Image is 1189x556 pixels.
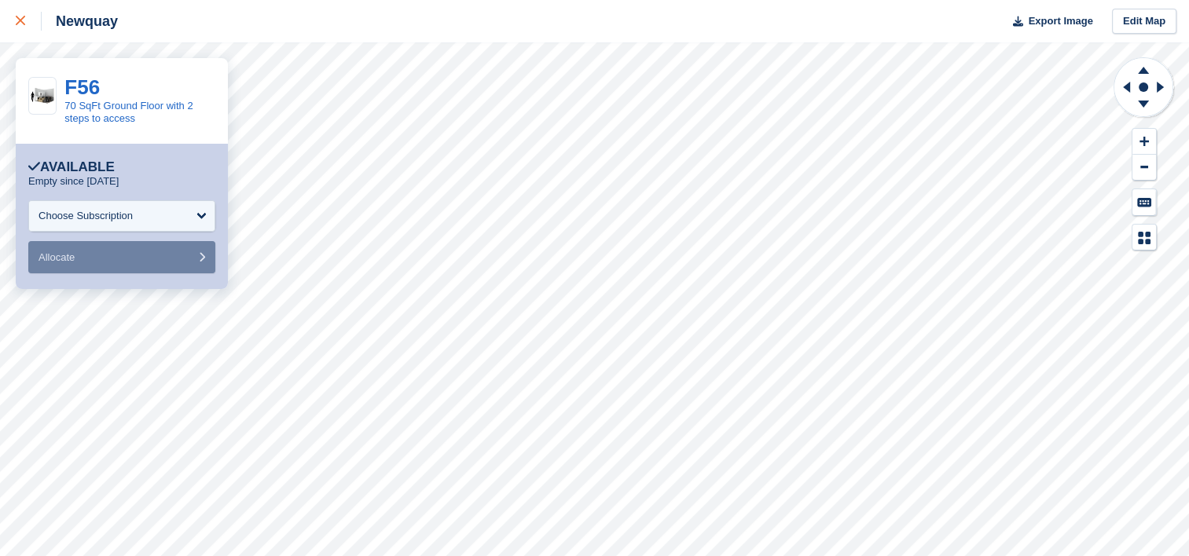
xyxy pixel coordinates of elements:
[64,100,193,124] a: 70 SqFt Ground Floor with 2 steps to access
[1112,9,1176,35] a: Edit Map
[1132,155,1156,181] button: Zoom Out
[42,12,118,31] div: Newquay
[39,208,133,224] div: Choose Subscription
[39,251,75,263] span: Allocate
[1132,225,1156,251] button: Map Legend
[1132,129,1156,155] button: Zoom In
[64,75,100,99] a: F56
[29,86,56,106] img: 75-sqft-unit.jpg
[28,241,215,273] button: Allocate
[1004,9,1093,35] button: Export Image
[1132,189,1156,215] button: Keyboard Shortcuts
[1028,13,1092,29] span: Export Image
[28,175,119,188] p: Empty since [DATE]
[28,159,115,175] div: Available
